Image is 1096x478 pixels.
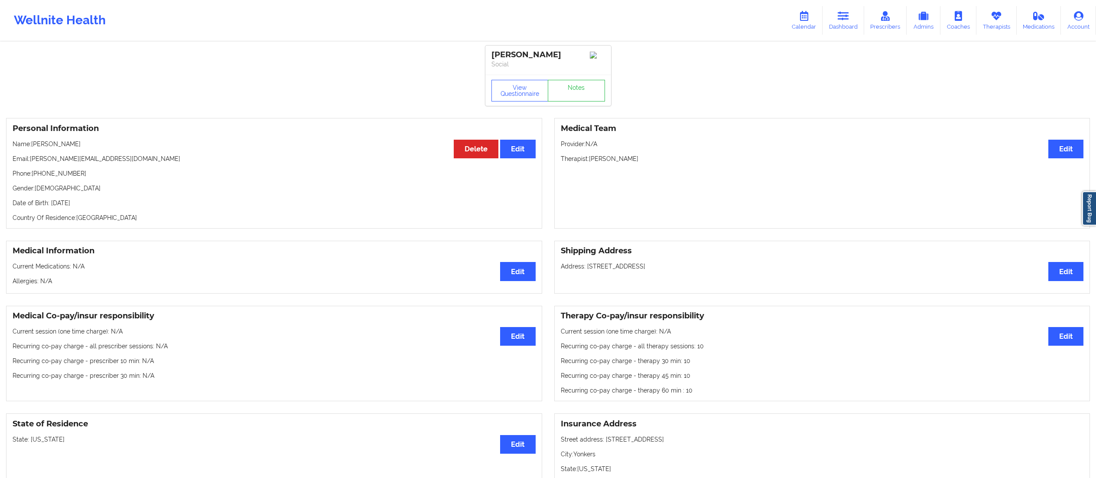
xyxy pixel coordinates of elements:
[561,124,1084,134] h3: Medical Team
[561,465,1084,473] p: State: [US_STATE]
[561,450,1084,458] p: City: Yonkers
[491,60,605,69] p: Social
[491,80,549,101] button: View Questionnaire
[13,327,536,336] p: Current session (one time charge): N/A
[1048,140,1083,158] button: Edit
[976,6,1017,35] a: Therapists
[561,246,1084,256] h3: Shipping Address
[561,262,1084,271] p: Address: [STREET_ADDRESS]
[1017,6,1061,35] a: Medications
[561,371,1084,380] p: Recurring co-pay charge - therapy 45 min : 10
[823,6,864,35] a: Dashboard
[13,371,536,380] p: Recurring co-pay charge - prescriber 30 min : N/A
[1048,262,1083,281] button: Edit
[13,169,536,178] p: Phone: [PHONE_NUMBER]
[13,213,536,222] p: Country Of Residence: [GEOGRAPHIC_DATA]
[561,386,1084,395] p: Recurring co-pay charge - therapy 60 min : 10
[13,277,536,285] p: Allergies: N/A
[590,52,605,59] img: Image%2Fplaceholer-image.png
[13,435,536,444] p: State: [US_STATE]
[13,140,536,148] p: Name: [PERSON_NAME]
[13,199,536,207] p: Date of Birth: [DATE]
[561,140,1084,148] p: Provider: N/A
[454,140,498,158] button: Delete
[1048,327,1083,346] button: Edit
[500,140,535,158] button: Edit
[491,50,605,60] div: [PERSON_NAME]
[561,342,1084,350] p: Recurring co-pay charge - all therapy sessions : 10
[13,184,536,193] p: Gender: [DEMOGRAPHIC_DATA]
[1082,191,1096,226] a: Report Bug
[13,311,536,321] h3: Medical Co-pay/insur responsibility
[561,435,1084,444] p: Street address: [STREET_ADDRESS]
[561,311,1084,321] h3: Therapy Co-pay/insur responsibility
[785,6,823,35] a: Calendar
[940,6,976,35] a: Coaches
[1061,6,1096,35] a: Account
[500,435,535,454] button: Edit
[13,419,536,429] h3: State of Residence
[13,262,536,271] p: Current Medications: N/A
[13,246,536,256] h3: Medical Information
[907,6,940,35] a: Admins
[13,342,536,350] p: Recurring co-pay charge - all prescriber sessions : N/A
[561,419,1084,429] h3: Insurance Address
[561,327,1084,336] p: Current session (one time charge): N/A
[13,154,536,163] p: Email: [PERSON_NAME][EMAIL_ADDRESS][DOMAIN_NAME]
[548,80,605,101] a: Notes
[500,262,535,281] button: Edit
[13,124,536,134] h3: Personal Information
[561,357,1084,365] p: Recurring co-pay charge - therapy 30 min : 10
[500,327,535,346] button: Edit
[13,357,536,365] p: Recurring co-pay charge - prescriber 10 min : N/A
[864,6,907,35] a: Prescribers
[561,154,1084,163] p: Therapist: [PERSON_NAME]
